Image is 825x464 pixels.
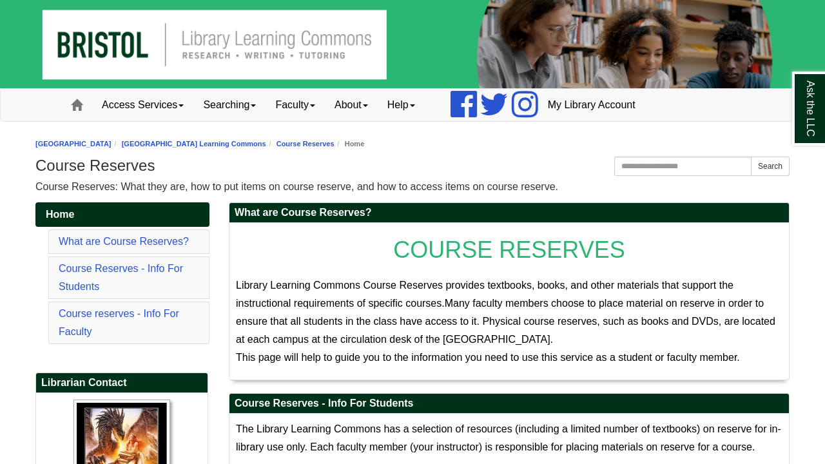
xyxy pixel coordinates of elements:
a: Help [378,89,425,121]
h2: Librarian Contact [36,373,208,393]
a: About [325,89,378,121]
a: [GEOGRAPHIC_DATA] Learning Commons [122,140,266,148]
a: Course Reserves [277,140,335,148]
h2: Course Reserves - Info For Students [229,394,789,414]
button: Search [751,157,790,176]
h2: What are Course Reserves? [229,203,789,223]
a: [GEOGRAPHIC_DATA] [35,140,112,148]
a: Course Reserves - Info For Students [59,263,183,292]
a: Home [35,202,209,227]
span: Course Reserves: What they are, how to put items on course reserve, and how to access items on co... [35,181,558,192]
span: The Library Learning Commons has a selection of resources (including a limited number of textbook... [236,423,781,452]
span: Many faculty members choose to place material on reserve in order to ensure that all students in ... [236,298,775,345]
span: Home [46,209,74,220]
a: What are Course Reserves? [59,236,189,247]
a: Faculty [266,89,325,121]
span: COURSE RESERVES [393,237,625,263]
a: My Library Account [538,89,645,121]
h1: Course Reserves [35,157,790,175]
a: Access Services [92,89,193,121]
span: This page will help to guide you to the information you need to use this service as a student or ... [236,352,740,363]
a: Searching [193,89,266,121]
a: Course reserves - Info For Faculty [59,308,179,337]
li: Home [335,138,365,150]
nav: breadcrumb [35,138,790,150]
span: Library Learning Commons Course Reserves provides textbooks, books, and other materials that supp... [236,280,733,309]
